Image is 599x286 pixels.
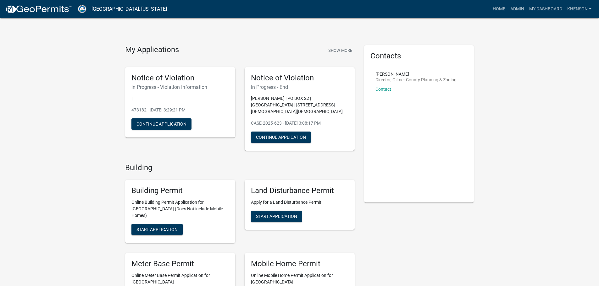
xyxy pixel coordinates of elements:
h5: Notice of Violation [131,73,229,83]
h6: In Progress - Violation Information [131,84,229,90]
span: Start Application [256,214,297,219]
p: | [131,95,229,102]
h5: Mobile Home Permit [251,259,348,268]
button: Start Application [251,211,302,222]
p: [PERSON_NAME] | PO BOX 22 | [GEOGRAPHIC_DATA] | [STREET_ADDRESS][DEMOGRAPHIC_DATA][DEMOGRAPHIC_DATA] [251,95,348,115]
p: Apply for a Land Disturbance Permit [251,199,348,206]
p: [PERSON_NAME] [375,72,457,76]
span: Start Application [136,227,178,232]
h5: Land Disturbance Permit [251,186,348,195]
a: khenson [565,3,594,15]
a: Home [490,3,508,15]
p: Online Meter Base Permit Application for [GEOGRAPHIC_DATA] [131,272,229,285]
button: Show More [326,45,355,56]
a: [GEOGRAPHIC_DATA], [US_STATE] [92,4,167,14]
a: My Dashboard [527,3,565,15]
a: Contact [375,87,391,92]
img: Gilmer County, Georgia [77,5,86,13]
button: Continue Application [131,118,191,130]
p: Online Building Permit Application for [GEOGRAPHIC_DATA] (Does Not include Mobile Homes) [131,199,229,219]
p: Online Mobile Home Permit Application for [GEOGRAPHIC_DATA] [251,272,348,285]
h4: Building [125,163,355,172]
h5: Meter Base Permit [131,259,229,268]
h5: Notice of Violation [251,73,348,83]
p: CASE-2025-623 - [DATE] 3:08:17 PM [251,120,348,127]
p: 473182 - [DATE] 3:29:21 PM [131,107,229,113]
button: Continue Application [251,132,311,143]
h5: Contacts [370,51,468,61]
button: Start Application [131,224,183,235]
p: Director, Gilmer County Planning & Zoning [375,78,457,82]
h4: My Applications [125,45,179,55]
h6: In Progress - End [251,84,348,90]
a: Admin [508,3,527,15]
h5: Building Permit [131,186,229,195]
